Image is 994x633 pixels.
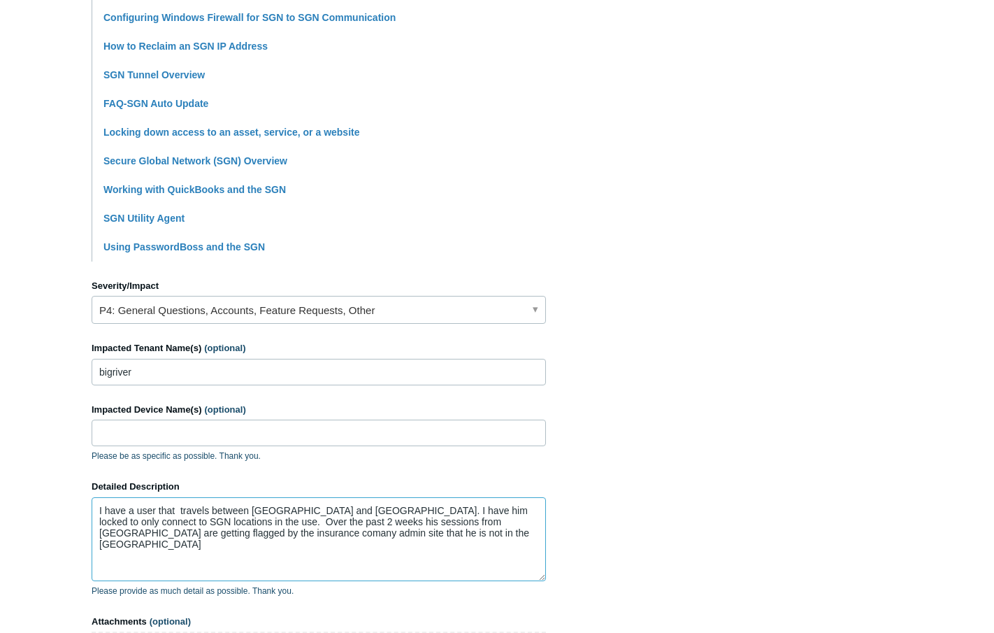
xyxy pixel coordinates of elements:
span: (optional) [150,616,191,627]
p: Please be as specific as possible. Thank you. [92,450,546,462]
label: Severity/Impact [92,279,546,293]
a: Secure Global Network (SGN) Overview [103,155,287,166]
a: Using PasswordBoss and the SGN [103,241,265,253]
span: (optional) [204,343,245,353]
label: Impacted Tenant Name(s) [92,341,546,355]
a: SGN Tunnel Overview [103,69,205,80]
label: Attachments [92,615,546,629]
label: Detailed Description [92,480,546,494]
span: (optional) [205,404,246,415]
a: P4: General Questions, Accounts, Feature Requests, Other [92,296,546,324]
a: How to Reclaim an SGN IP Address [103,41,268,52]
a: Working with QuickBooks and the SGN [103,184,286,195]
a: Locking down access to an asset, service, or a website [103,127,359,138]
a: SGN Utility Agent [103,213,185,224]
p: Please provide as much detail as possible. Thank you. [92,585,546,597]
label: Impacted Device Name(s) [92,403,546,417]
a: FAQ-SGN Auto Update [103,98,208,109]
a: Configuring Windows Firewall for SGN to SGN Communication [103,12,396,23]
